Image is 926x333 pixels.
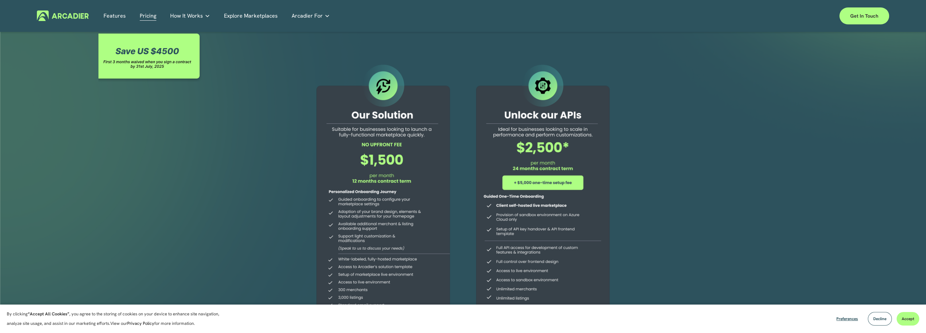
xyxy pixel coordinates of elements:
[127,320,154,326] a: Privacy Policy
[170,11,203,21] span: How It Works
[839,7,889,24] a: Get in touch
[292,11,323,21] span: Arcadier For
[140,11,156,21] a: Pricing
[292,11,330,21] a: folder dropdown
[873,316,886,321] span: Decline
[224,11,278,21] a: Explore Marketplaces
[831,312,863,326] button: Preferences
[868,312,892,326] button: Decline
[7,309,227,328] p: By clicking , you agree to the storing of cookies on your device to enhance site navigation, anal...
[37,11,89,21] img: Arcadier
[104,11,126,21] a: Features
[836,316,858,321] span: Preferences
[892,300,926,333] iframe: Chat Widget
[170,11,210,21] a: folder dropdown
[28,311,69,317] strong: “Accept All Cookies”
